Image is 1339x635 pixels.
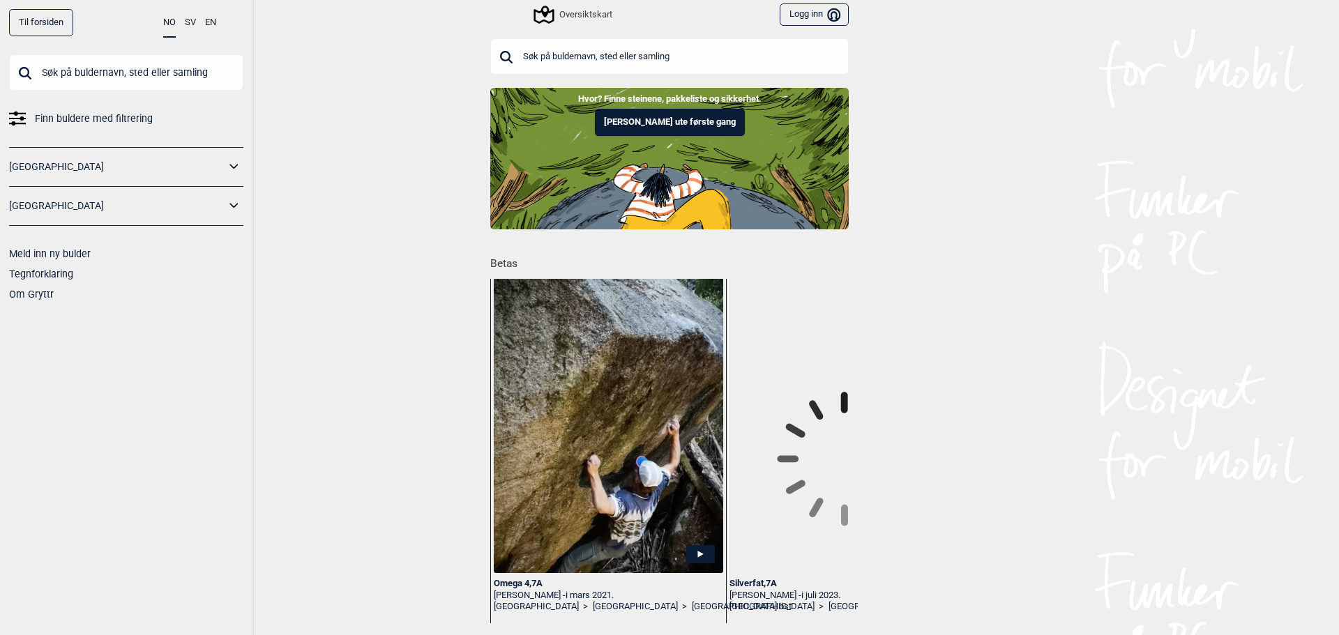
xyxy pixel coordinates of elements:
span: > [583,601,588,613]
img: Indoor to outdoor [490,88,849,229]
h1: Betas [490,247,858,272]
a: [GEOGRAPHIC_DATA] [829,601,914,613]
input: Søk på buldernavn, sted eller samling [490,38,849,75]
a: Meld inn ny bulder [9,248,91,259]
button: SV [185,9,196,36]
span: > [682,601,687,613]
input: Søk på buldernavn, sted eller samling [9,54,243,91]
a: Finn buldere med filtrering [9,109,243,129]
div: [PERSON_NAME] - [494,590,723,602]
span: > [819,601,824,613]
div: Oversiktskart [536,6,612,23]
span: i mars 2021. [566,590,614,600]
a: Til forsiden [9,9,73,36]
span: i juli 2023. [801,590,840,600]
a: [GEOGRAPHIC_DATA] [593,601,678,613]
a: [GEOGRAPHIC_DATA] [729,601,815,613]
button: Logg inn [780,3,849,26]
button: [PERSON_NAME] ute første gang [595,109,745,136]
a: [GEOGRAPHIC_DATA] [494,601,579,613]
button: EN [205,9,216,36]
button: NO [163,9,176,38]
div: Omega 4 , 7A [494,578,723,590]
a: Tegnforklaring [9,268,73,280]
a: [GEOGRAPHIC_DATA] [9,196,225,216]
p: Hvor? Finne steinene, pakkeliste og sikkerhet. [10,92,1329,106]
a: [GEOGRAPHIC_DATA] [9,157,225,177]
a: [GEOGRAPHIC_DATA] öst [692,601,792,613]
div: Silverfat , 7A [729,578,959,590]
div: [PERSON_NAME] - [729,590,959,602]
a: Om Gryttr [9,289,54,300]
span: Finn buldere med filtrering [35,109,153,129]
img: Victor pa Omega 4 [494,256,723,613]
